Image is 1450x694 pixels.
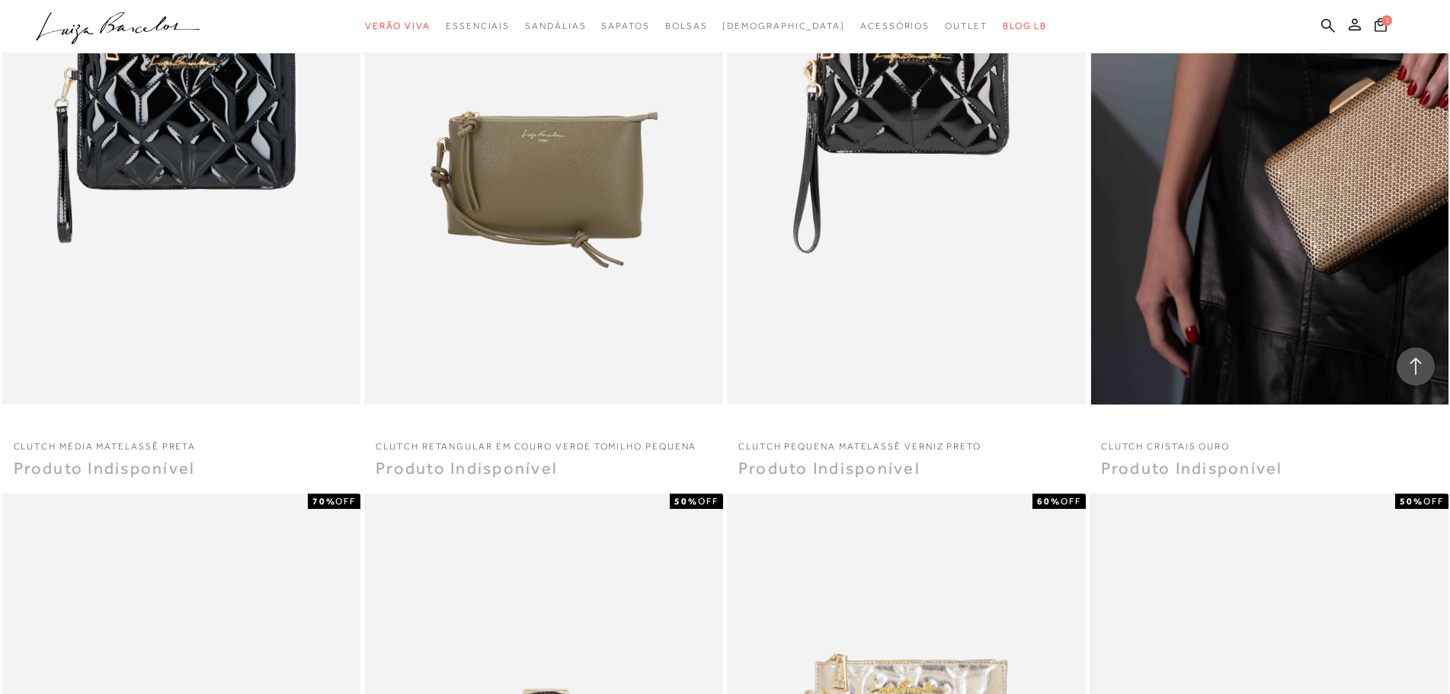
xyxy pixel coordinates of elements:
a: CLUTCH RETANGULAR EM COURO VERDE TOMILHO PEQUENA [364,431,723,453]
strong: 50% [674,496,698,507]
span: Produto Indisponível [376,459,558,478]
span: OFF [1061,496,1081,507]
span: [DEMOGRAPHIC_DATA] [722,21,845,31]
span: OFF [1423,496,1444,507]
span: Produto Indisponível [1101,459,1283,478]
a: BLOG LB [1003,12,1047,40]
button: 1 [1370,17,1391,37]
span: Bolsas [665,21,708,31]
strong: 60% [1037,496,1061,507]
strong: 70% [312,496,336,507]
a: noSubCategoriesText [722,12,845,40]
span: 1 [1381,15,1392,26]
span: BLOG LB [1003,21,1047,31]
a: CLUTCH MÉDIA MATELASSÊ PRETA [2,431,361,453]
span: Verão Viva [365,21,431,31]
a: categoryNavScreenReaderText [525,12,586,40]
span: OFF [335,496,356,507]
a: categoryNavScreenReaderText [365,12,431,40]
span: OFF [698,496,719,507]
a: CLUTCH CRISTAIS OURO [1090,431,1448,453]
span: Acessórios [860,21,930,31]
span: Essenciais [446,21,510,31]
span: Produto Indisponível [738,459,920,478]
span: Sandálias [525,21,586,31]
a: categoryNavScreenReaderText [665,12,708,40]
a: CLUTCH PEQUENA MATELASSÊ VERNIZ PRETO [727,431,1086,453]
a: categoryNavScreenReaderText [860,12,930,40]
a: categoryNavScreenReaderText [601,12,649,40]
span: Sapatos [601,21,649,31]
strong: 50% [1400,496,1423,507]
span: Outlet [945,21,987,31]
a: categoryNavScreenReaderText [446,12,510,40]
span: Produto Indisponível [14,459,196,478]
a: categoryNavScreenReaderText [945,12,987,40]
